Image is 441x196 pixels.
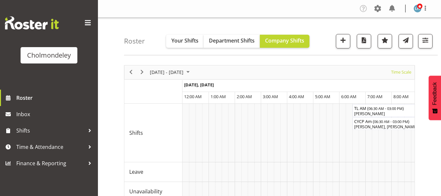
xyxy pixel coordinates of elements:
button: Your Shifts [166,35,204,48]
span: 1:00 AM [211,94,226,99]
button: Filter Shifts [418,34,433,48]
span: Department Shifts [209,37,255,44]
span: 8:00 AM [393,94,409,99]
span: 06:30 AM - 03:00 PM [369,106,402,111]
span: Leave [129,168,143,176]
div: August 25 - 31, 2025 [148,65,194,79]
button: Send a list of all shifts for the selected filtered period to all rostered employees. [399,34,413,48]
div: next period [136,65,148,79]
span: 6:00 AM [341,94,356,99]
button: Highlight an important date within the roster. [378,34,392,48]
button: August 2025 [149,68,193,76]
span: [DATE], [DATE] [184,82,214,88]
button: Next [138,68,147,76]
button: Company Shifts [260,35,309,48]
span: 3:00 AM [263,94,278,99]
button: Download a PDF of the roster according to the set date range. [357,34,371,48]
span: [DATE] - [DATE] [149,68,184,76]
td: Shifts resource [124,104,182,162]
div: previous period [125,65,136,79]
span: Feedback [432,82,438,105]
span: 2:00 AM [237,94,252,99]
span: Time Scale [390,68,412,76]
div: Cholmondeley [27,50,71,60]
span: 12:00 AM [184,94,202,99]
span: Finance & Reporting [16,158,85,168]
span: Company Shifts [265,37,304,44]
span: 06:30 AM - 03:00 PM [374,119,408,124]
h4: Roster [124,37,145,45]
button: Feedback - Show survey [429,76,441,120]
img: Rosterit website logo [5,16,59,29]
td: Leave resource [124,162,182,182]
span: 4:00 AM [289,94,304,99]
button: Department Shifts [204,35,260,48]
button: Time Scale [390,68,413,76]
span: 5:00 AM [315,94,330,99]
button: Previous [127,68,135,76]
span: 7:00 AM [367,94,383,99]
span: Shifts [16,126,85,135]
span: Your Shifts [171,37,198,44]
img: lisa-hurry756.jpg [414,5,421,12]
span: Unavailability [129,187,162,195]
span: Inbox [16,109,95,119]
span: Roster [16,93,95,103]
button: Add a new shift [336,34,350,48]
span: Shifts [129,129,143,137]
span: Time & Attendance [16,142,85,152]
